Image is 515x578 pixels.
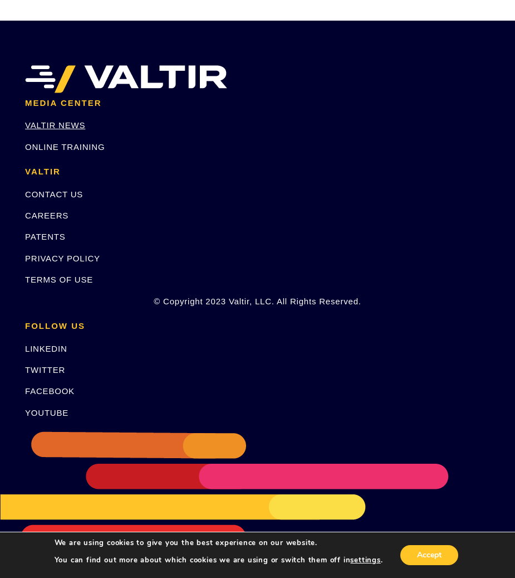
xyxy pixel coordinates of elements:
p: © Copyright 2023 Valtir, LLC. All Rights Reserved. [25,295,490,308]
a: PRIVACY POLICY [25,254,100,263]
p: We are using cookies to give you the best experience on our website. [55,538,383,548]
a: TWITTER [25,365,65,375]
a: ONLINE TRAINING [25,142,105,152]
a: FACEBOOK [25,386,75,396]
a: LINKEDIN [25,344,67,353]
a: PATENTS [25,232,66,241]
a: CONTACT US [25,190,83,199]
img: VALTIR [25,65,227,93]
h2: VALTIR [25,167,490,177]
button: Accept [400,545,458,565]
a: VALTIR NEWS [25,120,85,130]
h2: MEDIA CENTER [25,99,490,108]
a: CAREERS [25,211,68,220]
a: YOUTUBE [25,408,68,417]
p: You can find out more about which cookies we are using or switch them off in . [55,555,383,565]
h2: FOLLOW US [25,322,490,331]
a: TERMS OF USE [25,275,93,284]
button: settings [350,555,380,565]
